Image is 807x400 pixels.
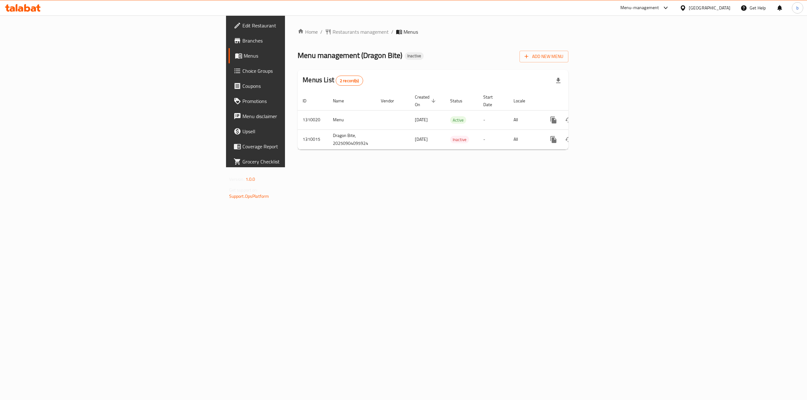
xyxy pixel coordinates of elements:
[242,112,356,120] span: Menu disclaimer
[415,116,428,124] span: [DATE]
[796,4,798,11] span: b
[336,76,363,86] div: Total records count
[450,117,466,124] span: Active
[246,175,255,183] span: 1.0.0
[298,28,568,36] nav: breadcrumb
[483,93,501,108] span: Start Date
[415,93,438,108] span: Created On
[478,129,508,149] td: -
[381,97,402,105] span: Vendor
[561,132,576,147] button: Change Status
[298,91,612,150] table: enhanced table
[551,73,566,88] div: Export file
[415,135,428,143] span: [DATE]
[391,28,393,36] li: /
[303,97,315,105] span: ID
[525,53,563,60] span: Add New Menu
[229,33,361,48] a: Branches
[229,154,361,169] a: Grocery Checklist
[546,112,561,128] button: more
[561,112,576,128] button: Change Status
[508,129,541,149] td: All
[229,48,361,63] a: Menus
[229,94,361,109] a: Promotions
[336,78,363,84] span: 2 record(s)
[450,97,471,105] span: Status
[450,116,466,124] div: Active
[229,78,361,94] a: Coupons
[242,97,356,105] span: Promotions
[242,158,356,165] span: Grocery Checklist
[229,18,361,33] a: Edit Restaurant
[520,51,568,62] button: Add New Menu
[303,75,363,86] h2: Menus List
[244,52,356,60] span: Menus
[229,186,258,194] span: Get support on:
[514,97,533,105] span: Locale
[242,37,356,44] span: Branches
[229,63,361,78] a: Choice Groups
[229,175,245,183] span: Version:
[450,136,469,143] span: Inactive
[546,132,561,147] button: more
[242,143,356,150] span: Coverage Report
[620,4,659,12] div: Menu-management
[242,67,356,75] span: Choice Groups
[229,124,361,139] a: Upsell
[403,28,418,36] span: Menus
[478,110,508,129] td: -
[229,139,361,154] a: Coverage Report
[333,28,389,36] span: Restaurants management
[405,53,424,59] span: Inactive
[229,192,269,200] a: Support.OpsPlatform
[689,4,730,11] div: [GEOGRAPHIC_DATA]
[229,109,361,124] a: Menu disclaimer
[242,82,356,90] span: Coupons
[242,128,356,135] span: Upsell
[508,110,541,129] td: All
[242,22,356,29] span: Edit Restaurant
[405,52,424,60] div: Inactive
[333,97,352,105] span: Name
[541,91,612,111] th: Actions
